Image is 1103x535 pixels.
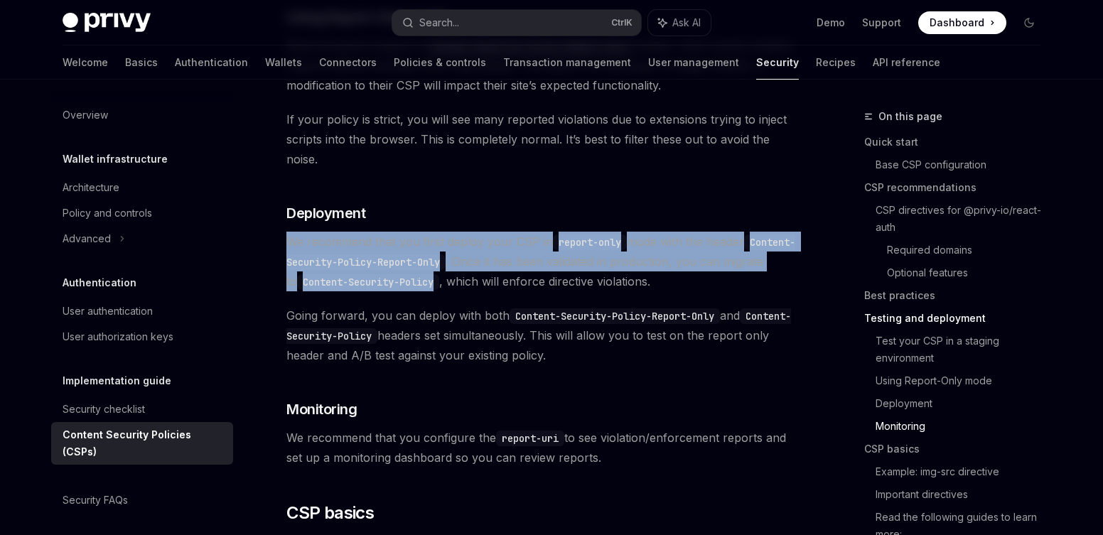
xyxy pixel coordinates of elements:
a: Optional features [887,261,1052,284]
a: Required domains [887,239,1052,261]
a: Using Report-Only mode [876,369,1052,392]
a: CSP recommendations [864,176,1052,199]
a: Transaction management [503,45,631,80]
span: Monitoring [286,399,357,419]
span: Ctrl K [611,17,633,28]
a: CSP basics [864,438,1052,460]
div: Security checklist [63,401,145,418]
a: Architecture [51,175,233,200]
span: Dashboard [930,16,984,30]
code: Content-Security-Policy-Report-Only [510,308,720,324]
span: If your policy is strict, you will see many reported violations due to extensions trying to injec... [286,109,799,169]
div: Policy and controls [63,205,152,222]
a: Best practices [864,284,1052,307]
a: Dashboard [918,11,1006,34]
button: Ask AI [648,10,711,36]
a: Content Security Policies (CSPs) [51,422,233,465]
a: Important directives [876,483,1052,506]
a: API reference [873,45,940,80]
a: Authentication [175,45,248,80]
code: report-only [553,234,627,250]
code: Content-Security-Policy [297,274,439,290]
a: User authentication [51,298,233,324]
a: Policies & controls [394,45,486,80]
a: User management [648,45,739,80]
div: Overview [63,107,108,124]
h5: Authentication [63,274,136,291]
div: Security FAQs [63,492,128,509]
button: Search...CtrlK [392,10,641,36]
a: Base CSP configuration [876,153,1052,176]
a: Security checklist [51,396,233,422]
span: Going forward, you can deploy with both and headers set simultaneously. This will allow you to te... [286,306,799,365]
span: Deployment [286,203,365,223]
img: dark logo [63,13,151,33]
div: Advanced [63,230,111,247]
a: CSP directives for @privy-io/react-auth [876,199,1052,239]
a: Welcome [63,45,108,80]
a: Monitoring [876,415,1052,438]
div: Content Security Policies (CSPs) [63,426,225,460]
a: Policy and controls [51,200,233,226]
h5: Implementation guide [63,372,171,389]
a: Recipes [816,45,856,80]
span: Ask AI [672,16,701,30]
a: Demo [817,16,845,30]
span: CSP basics [286,502,374,524]
a: Quick start [864,131,1052,153]
a: Wallets [265,45,302,80]
a: Overview [51,102,233,128]
a: Testing and deployment [864,307,1052,330]
a: Connectors [319,45,377,80]
div: Architecture [63,179,119,196]
div: User authorization keys [63,328,173,345]
a: Support [862,16,901,30]
a: Security FAQs [51,487,233,513]
div: Search... [419,14,459,31]
code: report-uri [496,431,564,446]
span: On this page [878,108,942,125]
a: Basics [125,45,158,80]
button: Toggle dark mode [1018,11,1040,34]
a: Test your CSP in a staging environment [876,330,1052,369]
span: We recommend that you first deploy your CSP in mode with the header . Once it has been validated ... [286,232,799,291]
div: User authentication [63,303,153,320]
h5: Wallet infrastructure [63,151,168,168]
a: User authorization keys [51,324,233,350]
a: Example: img-src directive [876,460,1052,483]
span: We recommend that you configure the to see violation/enforcement reports and set up a monitoring ... [286,428,799,468]
a: Deployment [876,392,1052,415]
a: Security [756,45,799,80]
